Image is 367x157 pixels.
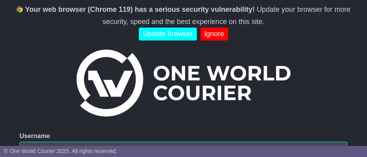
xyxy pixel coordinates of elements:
[4,148,117,154] span: © One World Courier 2025. All rights reserved.
[76,50,291,116] img: One World
[20,132,50,140] label: Username
[200,28,228,41] a: Ignore
[139,28,196,41] a: Update browser
[103,6,351,26] span: Update your browser for more security, speed and the best experience on this site.
[25,6,255,13] b: Your web browser (Chrome 119) has a serious security vulnerability!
